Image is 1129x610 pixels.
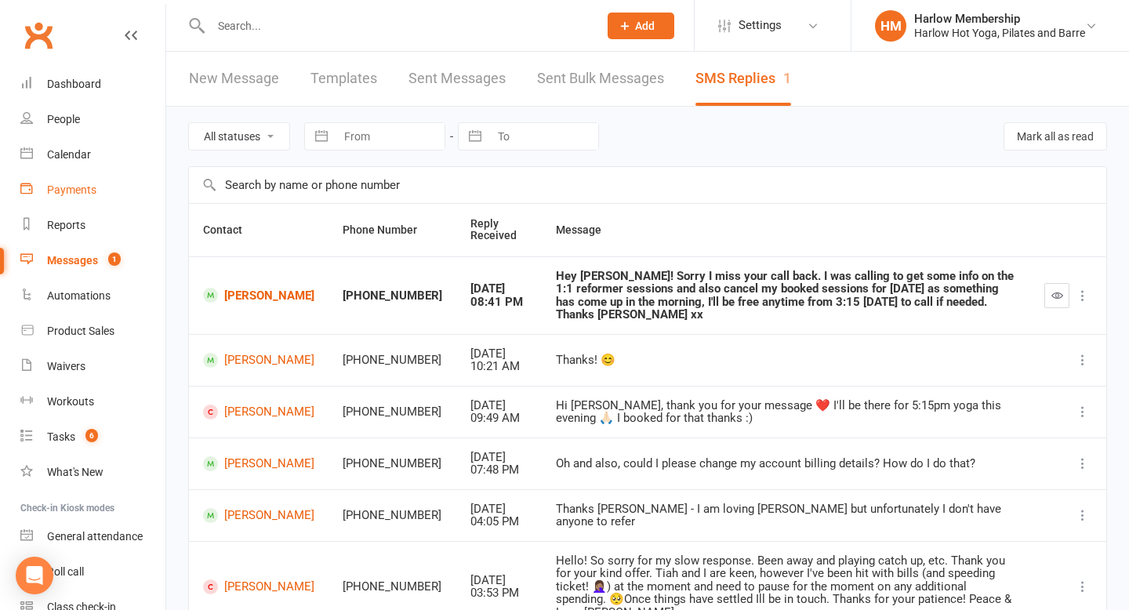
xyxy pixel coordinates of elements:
[914,12,1085,26] div: Harlow Membership
[47,113,80,125] div: People
[343,457,442,470] div: [PHONE_NUMBER]
[556,399,1016,425] div: Hi [PERSON_NAME], thank you for your message ❤️ I'll be there for 5:15pm yoga this evening 🙏🏻 I b...
[470,515,528,528] div: 04:05 PM
[456,204,542,256] th: Reply Received
[556,457,1016,470] div: Oh and also, could I please change my account billing details? How do I do that?
[189,204,329,256] th: Contact
[16,557,53,594] div: Open Intercom Messenger
[47,360,85,372] div: Waivers
[489,123,598,150] input: To
[203,579,314,594] a: [PERSON_NAME]
[47,148,91,161] div: Calendar
[47,289,111,302] div: Automations
[408,52,506,106] a: Sent Messages
[189,52,279,106] a: New Message
[47,219,85,231] div: Reports
[47,78,101,90] div: Dashboard
[20,137,165,172] a: Calendar
[470,296,528,309] div: 08:41 PM
[20,419,165,455] a: Tasks 6
[542,204,1030,256] th: Message
[47,254,98,267] div: Messages
[20,455,165,490] a: What's New
[556,503,1016,528] div: Thanks [PERSON_NAME] - I am loving [PERSON_NAME] but unfortunately I don't have anyone to refer
[108,252,121,266] span: 1
[20,208,165,243] a: Reports
[20,172,165,208] a: Payments
[470,574,528,587] div: [DATE]
[783,70,791,86] div: 1
[556,354,1016,367] div: Thanks! 😊
[85,429,98,442] span: 6
[695,52,791,106] a: SMS Replies1
[20,349,165,384] a: Waivers
[470,503,528,516] div: [DATE]
[203,508,314,523] a: [PERSON_NAME]
[336,123,445,150] input: From
[608,13,674,39] button: Add
[20,67,165,102] a: Dashboard
[206,15,587,37] input: Search...
[470,347,528,361] div: [DATE]
[470,282,528,296] div: [DATE]
[47,430,75,443] div: Tasks
[343,405,442,419] div: [PHONE_NUMBER]
[537,52,664,106] a: Sent Bulk Messages
[343,289,442,303] div: [PHONE_NUMBER]
[343,509,442,522] div: [PHONE_NUMBER]
[470,451,528,464] div: [DATE]
[19,16,58,55] a: Clubworx
[635,20,655,32] span: Add
[20,384,165,419] a: Workouts
[47,466,103,478] div: What's New
[470,412,528,425] div: 09:49 AM
[47,395,94,408] div: Workouts
[20,519,165,554] a: General attendance kiosk mode
[310,52,377,106] a: Templates
[189,167,1106,203] input: Search by name or phone number
[20,278,165,314] a: Automations
[47,530,143,543] div: General attendance
[343,354,442,367] div: [PHONE_NUMBER]
[47,565,84,578] div: Roll call
[470,463,528,477] div: 07:48 PM
[20,243,165,278] a: Messages 1
[47,325,114,337] div: Product Sales
[875,10,906,42] div: HM
[914,26,1085,40] div: Harlow Hot Yoga, Pilates and Barre
[203,405,314,419] a: [PERSON_NAME]
[47,183,96,196] div: Payments
[343,580,442,594] div: [PHONE_NUMBER]
[470,399,528,412] div: [DATE]
[203,288,314,303] a: [PERSON_NAME]
[203,456,314,471] a: [PERSON_NAME]
[1004,122,1107,151] button: Mark all as read
[470,360,528,373] div: 10:21 AM
[20,102,165,137] a: People
[20,554,165,590] a: Roll call
[739,8,782,43] span: Settings
[20,314,165,349] a: Product Sales
[329,204,456,256] th: Phone Number
[556,270,1016,321] div: Hey [PERSON_NAME]! Sorry I miss your call back. I was calling to get some info on the 1:1 reforme...
[203,353,314,368] a: [PERSON_NAME]
[470,586,528,600] div: 03:53 PM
